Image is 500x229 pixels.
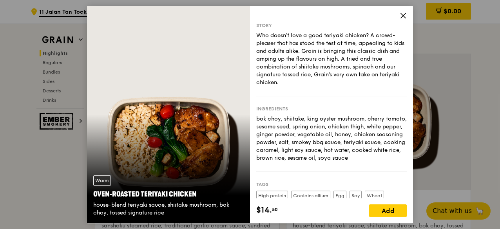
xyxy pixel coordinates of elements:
div: Ingredients [256,106,407,112]
span: 50 [272,206,278,213]
label: Egg [333,191,346,201]
div: bok choy, shiitake, king oyster mushroom, cherry tomato, sesame seed, spring onion, chicken thigh... [256,115,407,162]
div: Warm [93,175,111,186]
div: Tags [256,181,407,188]
div: Story [256,22,407,29]
label: Soy [350,191,362,201]
span: $14. [256,204,272,216]
div: Add [369,204,407,217]
label: Wheat [365,191,384,201]
div: Oven‑Roasted Teriyaki Chicken [93,189,244,200]
label: Contains allium [291,191,330,201]
div: house-blend teriyaki sauce, shiitake mushroom, bok choy, tossed signature rice [93,201,244,217]
div: Who doesn't love a good teriyaki chicken? A crowd-pleaser that has stood the test of time, appeal... [256,32,407,87]
label: High protein [256,191,288,201]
